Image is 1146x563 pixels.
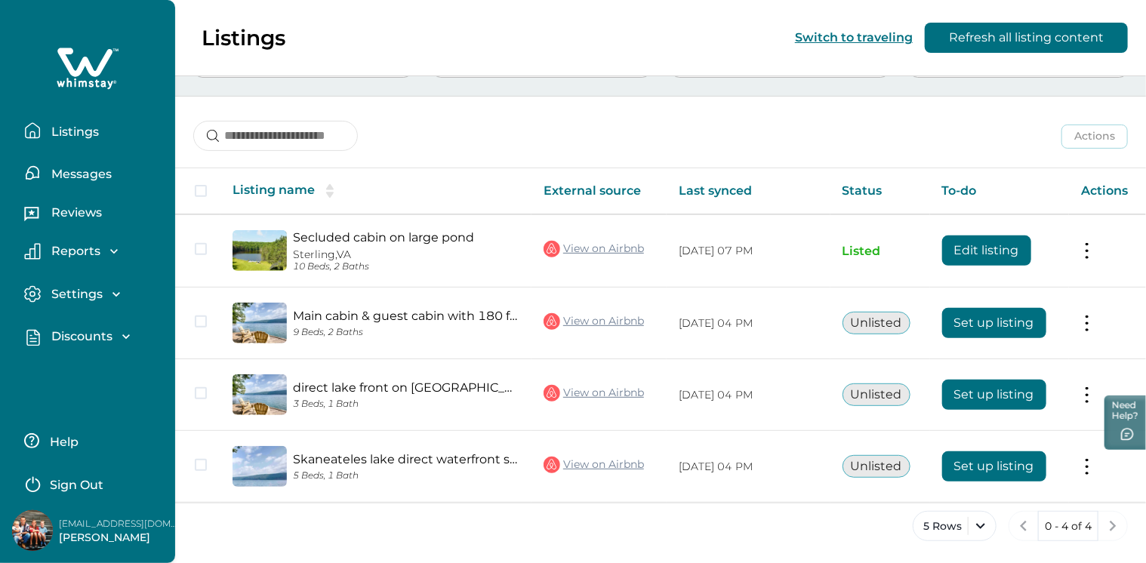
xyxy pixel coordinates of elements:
[544,239,644,259] a: View on Airbnb
[24,243,163,260] button: Reports
[59,516,180,531] p: [EMAIL_ADDRESS][DOMAIN_NAME]
[47,205,102,220] p: Reviews
[24,200,163,230] button: Reviews
[925,23,1128,53] button: Refresh all listing content
[47,329,112,344] p: Discounts
[544,312,644,331] a: View on Airbnb
[50,478,103,493] p: Sign Out
[293,398,519,410] p: 3 Beds, 1 Bath
[293,261,519,272] p: 10 Beds, 2 Baths
[1061,125,1128,149] button: Actions
[679,460,818,475] p: [DATE] 04 PM
[942,235,1031,266] button: Edit listing
[233,303,287,343] img: propertyImage_Main cabin & guest cabin with 180 ft of shoreline
[293,380,519,395] a: direct lake front on [GEOGRAPHIC_DATA]
[293,452,519,466] a: Skaneateles lake direct waterfront sleeps 8
[47,167,112,182] p: Messages
[233,446,287,487] img: propertyImage_Skaneateles lake direct waterfront sleeps 8
[531,168,667,214] th: External source
[47,287,103,302] p: Settings
[24,285,163,303] button: Settings
[795,30,913,45] button: Switch to traveling
[942,451,1046,481] button: Set up listing
[24,468,158,498] button: Sign Out
[679,388,818,403] p: [DATE] 04 PM
[24,158,163,188] button: Messages
[544,455,644,475] a: View on Airbnb
[843,244,918,259] p: Listed
[24,328,163,346] button: Discounts
[202,25,285,51] p: Listings
[667,168,830,214] th: Last synced
[544,383,644,403] a: View on Airbnb
[843,383,910,406] button: Unlisted
[233,374,287,415] img: propertyImage_direct lake front on Skaneateles Lake
[942,380,1046,410] button: Set up listing
[843,455,910,478] button: Unlisted
[843,312,910,334] button: Unlisted
[913,511,997,541] button: 5 Rows
[830,168,930,214] th: Status
[293,327,519,338] p: 9 Beds, 2 Baths
[930,168,1069,214] th: To-do
[47,244,100,259] p: Reports
[1038,511,1098,541] button: 0 - 4 of 4
[293,309,519,323] a: Main cabin & guest cabin with 180 ft of shoreline
[24,115,163,146] button: Listings
[1045,519,1092,534] p: 0 - 4 of 4
[679,316,818,331] p: [DATE] 04 PM
[59,531,180,546] p: [PERSON_NAME]
[315,183,345,198] button: sorting
[293,470,519,481] p: 5 Beds, 1 Bath
[45,435,79,450] p: Help
[47,125,99,140] p: Listings
[233,230,287,271] img: propertyImage_Secluded cabin on large pond
[1098,511,1128,541] button: next page
[293,230,519,245] a: Secluded cabin on large pond
[1069,168,1146,214] th: Actions
[679,244,818,259] p: [DATE] 07 PM
[1009,511,1039,541] button: previous page
[24,426,158,456] button: Help
[220,168,531,214] th: Listing name
[12,510,53,551] img: Whimstay Host
[942,308,1046,338] button: Set up listing
[293,248,519,261] p: Sterling, VA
